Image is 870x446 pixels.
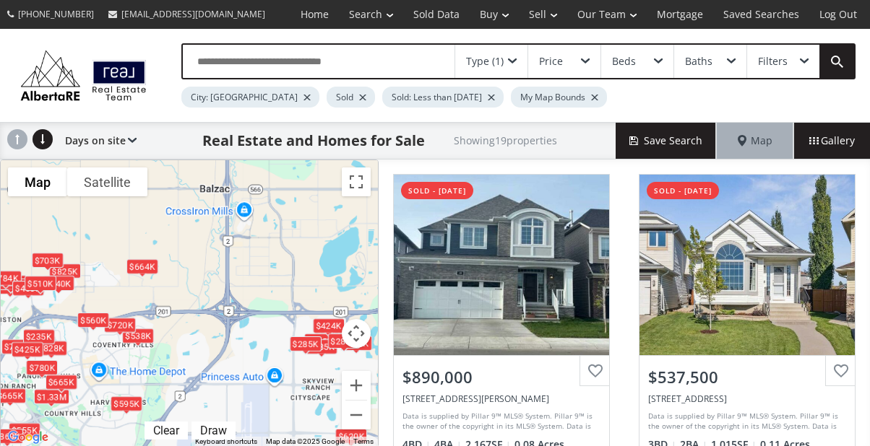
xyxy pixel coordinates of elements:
[34,389,69,404] div: $1.33M
[126,259,158,274] div: $664K
[32,253,64,268] div: $703K
[104,318,136,333] div: $720K
[809,134,855,148] span: Gallery
[26,361,58,376] div: $780K
[145,424,188,437] div: Click to clear.
[122,328,154,344] div: $538K
[340,336,372,351] div: $428K
[266,437,345,445] span: Map data ©2025 Google
[197,424,231,437] div: Draw
[327,87,375,108] div: Sold
[304,333,336,349] div: $315K
[35,341,67,356] div: $828K
[25,276,56,292] div: $510K
[717,123,793,159] div: Map
[58,123,137,159] div: Days on site
[46,375,77,390] div: $665K
[18,8,94,20] span: [PHONE_NUMBER]
[612,56,636,66] div: Beds
[306,339,337,354] div: $285K
[328,333,360,349] div: $288K
[758,56,788,66] div: Filters
[23,329,55,344] div: $235K
[342,371,371,400] button: Zoom in
[342,319,371,348] button: Map camera controls
[402,366,600,388] div: $890,000
[466,56,504,66] div: Type (1)
[181,87,319,108] div: City: [GEOGRAPHIC_DATA]
[8,167,67,196] button: Show street map
[342,167,371,196] button: Toggle fullscreen view
[49,263,81,279] div: $825K
[616,123,717,159] button: Save Search
[150,424,183,437] div: Clear
[402,393,600,405] div: 40 Carrington Close NW, Calgary, AB T3P 1P7
[191,424,236,437] div: Click to draw.
[335,429,367,444] div: $620K
[648,411,843,432] div: Data is supplied by Pillar 9™ MLS® System. Pillar 9™ is the owner of the copyright in its MLS® Sy...
[738,134,772,148] span: Map
[511,87,607,108] div: My Map Bounds
[539,56,563,66] div: Price
[9,423,40,438] div: $555K
[454,135,557,146] h2: Showing 19 properties
[12,281,44,296] div: $450K
[14,47,152,104] img: Logo
[67,167,147,196] button: Show satellite imagery
[313,318,345,333] div: $424K
[1,340,33,355] div: $785K
[382,87,504,108] div: Sold: Less than [DATE]
[101,1,272,27] a: [EMAIL_ADDRESS][DOMAIN_NAME]
[648,366,846,388] div: $537,500
[685,56,712,66] div: Baths
[202,131,425,151] h1: Real Estate and Homes for Sale
[342,401,371,429] button: Zoom out
[43,276,74,291] div: $840K
[648,393,846,405] div: 75 Covewood Park, Calgary, AB T3K 4T2
[290,336,322,351] div: $285K
[111,396,142,411] div: $595K
[12,343,43,358] div: $425K
[77,312,109,328] div: $560K
[121,8,265,20] span: [EMAIL_ADDRESS][DOMAIN_NAME]
[793,123,870,159] div: Gallery
[402,411,597,432] div: Data is supplied by Pillar 9™ MLS® System. Pillar 9™ is the owner of the copyright in its MLS® Sy...
[353,437,374,445] a: Terms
